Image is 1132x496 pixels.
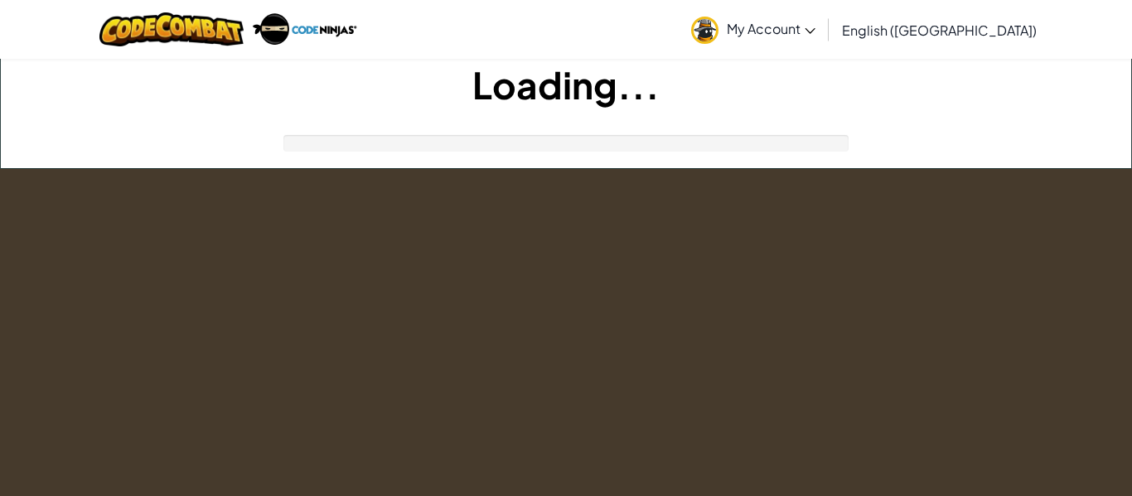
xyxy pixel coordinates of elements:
[727,20,815,37] span: My Account
[842,22,1037,39] span: English ([GEOGRAPHIC_DATA])
[834,7,1045,52] a: English ([GEOGRAPHIC_DATA])
[1,59,1131,110] h1: Loading...
[252,12,357,46] img: Code Ninjas logo
[683,3,824,55] a: My Account
[99,12,244,46] img: CodeCombat logo
[691,17,718,44] img: avatar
